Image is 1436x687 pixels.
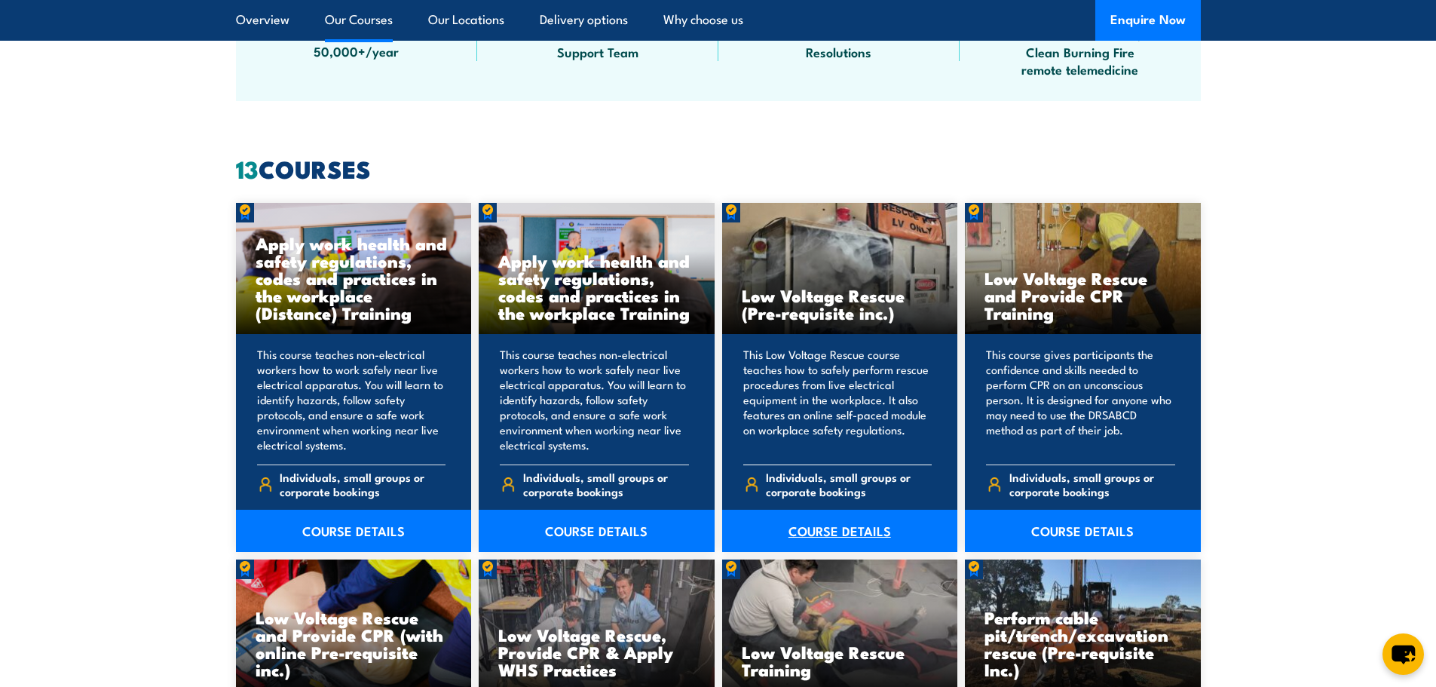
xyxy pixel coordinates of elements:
a: COURSE DETAILS [236,510,472,552]
a: COURSE DETAILS [479,510,715,552]
h3: Apply work health and safety regulations, codes and practices in the workplace Training [498,252,695,321]
h3: Apply work health and safety regulations, codes and practices in the workplace (Distance) Training [256,235,452,321]
p: This course teaches non-electrical workers how to work safely near live electrical apparatus. You... [257,347,446,452]
button: chat-button [1382,633,1424,675]
p: This course teaches non-electrical workers how to work safely near live electrical apparatus. You... [500,347,689,452]
a: COURSE DETAILS [722,510,958,552]
span: Specialist Training Facilities with 150+ Support Team [530,8,666,60]
h3: Perform cable pit/trench/excavation rescue (Pre-requisite Inc.) [984,609,1181,678]
h3: Low Voltage Rescue Training [742,643,938,678]
h2: COURSES [236,158,1201,179]
span: Individuals, small groups or corporate bookings [766,470,932,498]
span: Technology, VR, Medisim Simulations, Clean Burning Fire remote telemedicine [1012,8,1148,78]
span: Individuals, small groups or corporate bookings [523,470,689,498]
span: Fast Response Fast Decisions Fast Resolutions [771,8,907,60]
p: This course gives participants the confidence and skills needed to perform CPR on an unconscious ... [986,347,1175,452]
a: COURSE DETAILS [965,510,1201,552]
span: Australia Wide Training 50,000+/year [289,8,424,60]
p: This Low Voltage Rescue course teaches how to safely perform rescue procedures from live electric... [743,347,932,452]
h3: Low Voltage Rescue and Provide CPR Training [984,269,1181,321]
h3: Low Voltage Rescue (Pre-requisite inc.) [742,287,938,321]
h3: Low Voltage Rescue, Provide CPR & Apply WHS Practices [498,626,695,678]
span: Individuals, small groups or corporate bookings [280,470,445,498]
span: Individuals, small groups or corporate bookings [1009,470,1175,498]
h3: Low Voltage Rescue and Provide CPR (with online Pre-requisite inc.) [256,609,452,678]
strong: 13 [236,149,259,187]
